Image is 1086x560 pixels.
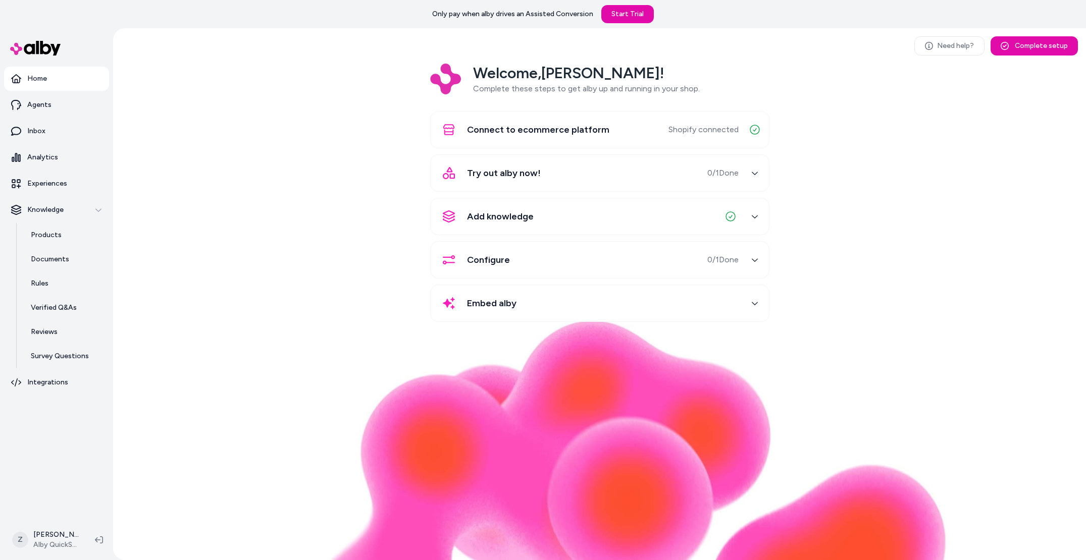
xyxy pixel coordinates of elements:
[4,172,109,196] a: Experiences
[27,74,47,84] p: Home
[31,254,69,264] p: Documents
[430,64,461,94] img: Logo
[27,152,58,162] p: Analytics
[432,9,593,19] p: Only pay when alby drives an Assisted Conversion
[31,351,89,361] p: Survey Questions
[437,204,763,229] button: Add knowledge
[33,530,79,540] p: [PERSON_NAME]
[437,118,763,142] button: Connect to ecommerce platformShopify connected
[601,5,654,23] a: Start Trial
[10,41,61,55] img: alby Logo
[21,344,109,368] a: Survey Questions
[12,532,28,548] span: Z
[27,377,68,387] p: Integrations
[467,123,609,137] span: Connect to ecommerce platform
[467,296,516,310] span: Embed alby
[31,303,77,313] p: Verified Q&As
[473,84,700,93] span: Complete these steps to get alby up and running in your shop.
[4,198,109,222] button: Knowledge
[4,67,109,91] a: Home
[31,230,62,240] p: Products
[21,223,109,247] a: Products
[4,145,109,170] a: Analytics
[27,100,51,110] p: Agents
[27,179,67,189] p: Experiences
[31,327,58,337] p: Reviews
[21,247,109,271] a: Documents
[21,320,109,344] a: Reviews
[914,36,985,55] a: Need help?
[437,161,763,185] button: Try out alby now!0/1Done
[991,36,1078,55] button: Complete setup
[668,124,739,136] span: Shopify connected
[31,278,48,289] p: Rules
[27,205,64,215] p: Knowledge
[6,524,87,556] button: Z[PERSON_NAME]Alby QuickStart Store
[473,64,700,83] h2: Welcome, [PERSON_NAME] !
[437,291,763,315] button: Embed alby
[27,126,45,136] p: Inbox
[4,119,109,143] a: Inbox
[252,319,947,560] img: alby Bubble
[707,254,739,266] span: 0 / 1 Done
[467,166,541,180] span: Try out alby now!
[21,296,109,320] a: Verified Q&As
[33,540,79,550] span: Alby QuickStart Store
[4,93,109,117] a: Agents
[707,167,739,179] span: 0 / 1 Done
[21,271,109,296] a: Rules
[437,248,763,272] button: Configure0/1Done
[467,253,510,267] span: Configure
[467,209,534,223] span: Add knowledge
[4,370,109,395] a: Integrations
